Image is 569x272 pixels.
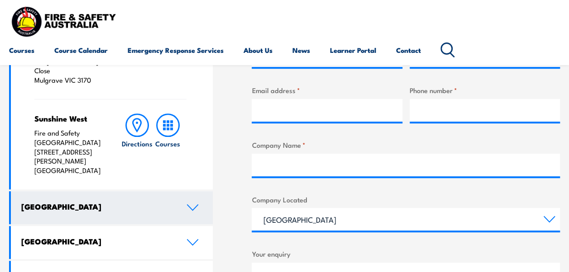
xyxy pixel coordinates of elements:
[11,226,213,259] a: [GEOGRAPHIC_DATA]
[244,39,273,61] a: About Us
[330,39,376,61] a: Learner Portal
[54,39,108,61] a: Course Calendar
[9,39,34,61] a: Courses
[34,128,105,175] p: Fire and Safety [GEOGRAPHIC_DATA] [STREET_ADDRESS][PERSON_NAME] [GEOGRAPHIC_DATA]
[11,191,213,224] a: [GEOGRAPHIC_DATA]
[34,113,105,123] h4: Sunshine West
[252,85,402,95] label: Email address
[122,139,153,148] h6: Directions
[21,236,172,246] h4: [GEOGRAPHIC_DATA]
[128,39,224,61] a: Emergency Response Services
[252,249,560,259] label: Your enquiry
[155,139,180,148] h6: Courses
[252,194,560,205] label: Company Located
[396,39,421,61] a: Contact
[292,39,310,61] a: News
[153,113,183,175] a: Courses
[122,113,153,175] a: Directions
[252,140,560,150] label: Company Name
[410,85,560,95] label: Phone number
[21,202,172,211] h4: [GEOGRAPHIC_DATA]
